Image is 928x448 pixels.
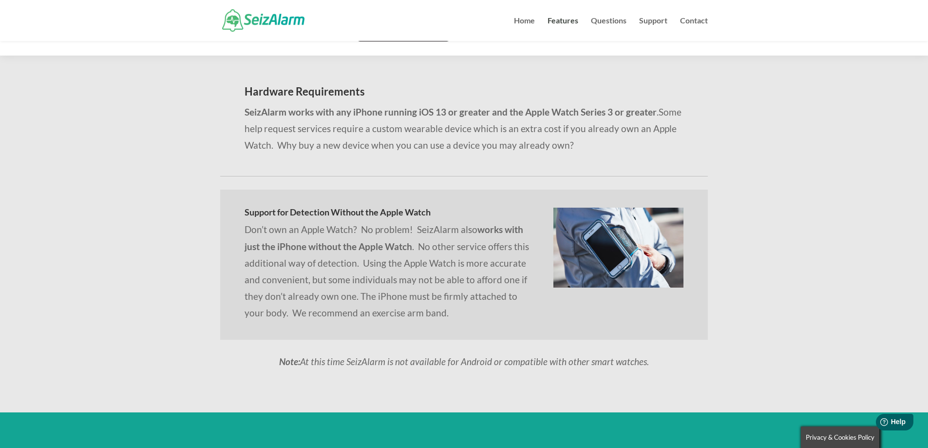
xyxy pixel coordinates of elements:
span: Some help request services require a custom wearable device which is an extra cost if you already... [245,106,682,151]
strong: SeizAlarm works with any iPhone running iOS 13 or greater and the Apple Watch Series 3 or greater [245,106,657,117]
span: Privacy & Cookies Policy [806,433,874,441]
img: SeizAlarm [222,9,304,31]
strong: works with just the iPhone without the Apple Watch [245,224,523,252]
a: Features [548,17,578,41]
p: Don’t own an Apple Watch? No problem! SeizAlarm also . No other service offers this additional wa... [245,221,529,321]
h4: Support for Detection Without the Apple Watch [245,208,529,221]
strong: Note: [279,356,300,367]
a: Questions [591,17,626,41]
a: Home [514,17,535,41]
a: Contact [680,17,708,41]
iframe: Help widget launcher [841,410,917,437]
a: Support [639,17,667,41]
p: . [245,104,683,154]
img: seizalarm-on-arm [553,208,683,288]
h3: Hardware Requirements [245,86,683,102]
em: At this time SeizAlarm is not available for Android or compatible with other smart watches. [279,356,649,367]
